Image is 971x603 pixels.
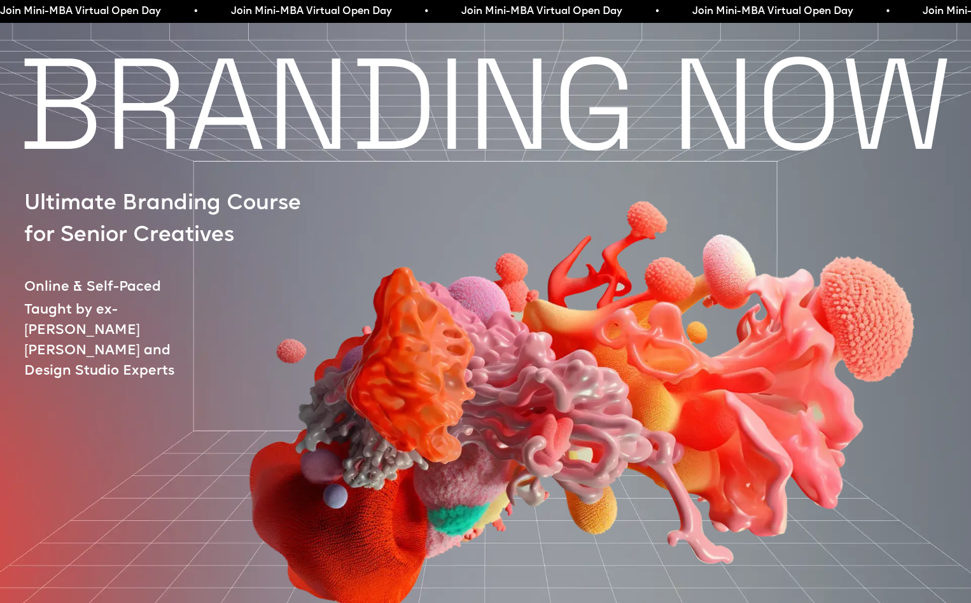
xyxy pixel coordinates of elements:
[192,3,196,20] span: •
[24,188,316,253] p: Ultimate Branding Course for Senior Creatives
[884,3,888,20] span: •
[653,3,657,20] span: •
[423,3,427,20] span: •
[24,300,218,382] p: Taught by ex-[PERSON_NAME] [PERSON_NAME] and Design Studio Experts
